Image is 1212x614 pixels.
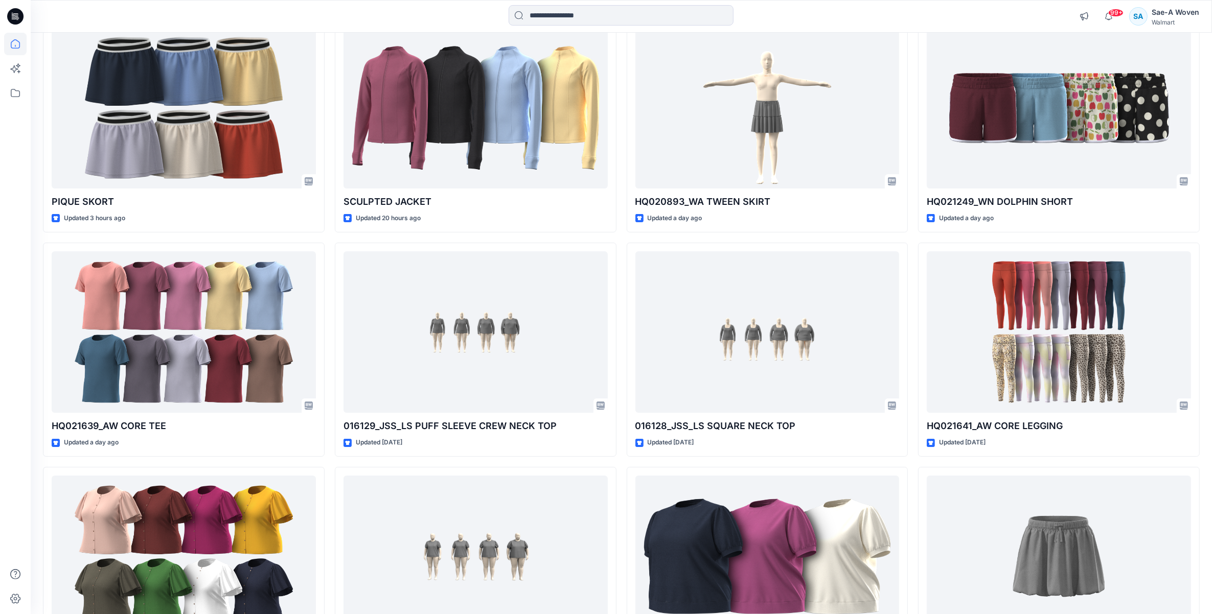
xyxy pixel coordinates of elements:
p: HQ020893_WA TWEEN SKIRT [635,195,900,209]
p: 016129_JSS_LS PUFF SLEEVE CREW NECK TOP [344,419,608,433]
a: SCULPTED JACKET [344,27,608,189]
p: Updated 3 hours ago [64,213,125,224]
p: PIQUE SKORT [52,195,316,209]
span: 99+ [1108,9,1124,17]
a: HQ021639_AW CORE TEE [52,251,316,413]
p: SCULPTED JACKET [344,195,608,209]
a: HQ021249_WN DOLPHIN SHORT [927,27,1191,189]
a: 016128_JSS_LS SQUARE NECK TOP [635,251,900,413]
p: Updated 20 hours ago [356,213,421,224]
a: PIQUE SKORT [52,27,316,189]
p: Updated [DATE] [648,437,694,448]
p: Updated [DATE] [939,437,986,448]
div: Walmart [1152,18,1199,26]
p: 016128_JSS_LS SQUARE NECK TOP [635,419,900,433]
a: HQ020893_WA TWEEN SKIRT [635,27,900,189]
p: HQ021641_AW CORE LEGGING [927,419,1191,433]
p: Updated a day ago [64,437,119,448]
p: HQ021639_AW CORE TEE [52,419,316,433]
a: HQ021641_AW CORE LEGGING [927,251,1191,413]
div: Sae-A Woven [1152,6,1199,18]
a: 016129_JSS_LS PUFF SLEEVE CREW NECK TOP [344,251,608,413]
p: Updated a day ago [648,213,702,224]
p: HQ021249_WN DOLPHIN SHORT [927,195,1191,209]
div: SA [1129,7,1148,26]
p: Updated a day ago [939,213,994,224]
p: Updated [DATE] [356,437,402,448]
